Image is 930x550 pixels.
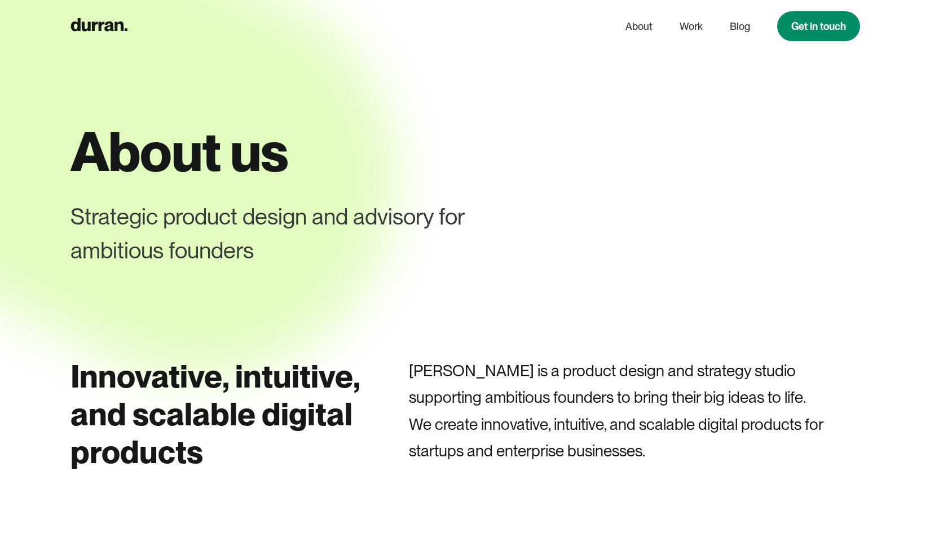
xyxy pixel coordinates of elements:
div: Strategic product design and advisory for ambitious founders [70,200,558,267]
p: [PERSON_NAME] is a product design and strategy studio supporting ambitious founders to bring thei... [409,358,860,465]
a: Work [680,16,703,37]
a: Get in touch [777,11,860,41]
a: home [70,15,127,37]
h3: Innovative, intuitive, and scalable digital products [70,358,364,472]
h1: About us [70,122,860,182]
a: About [625,16,653,37]
a: Blog [730,16,750,37]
